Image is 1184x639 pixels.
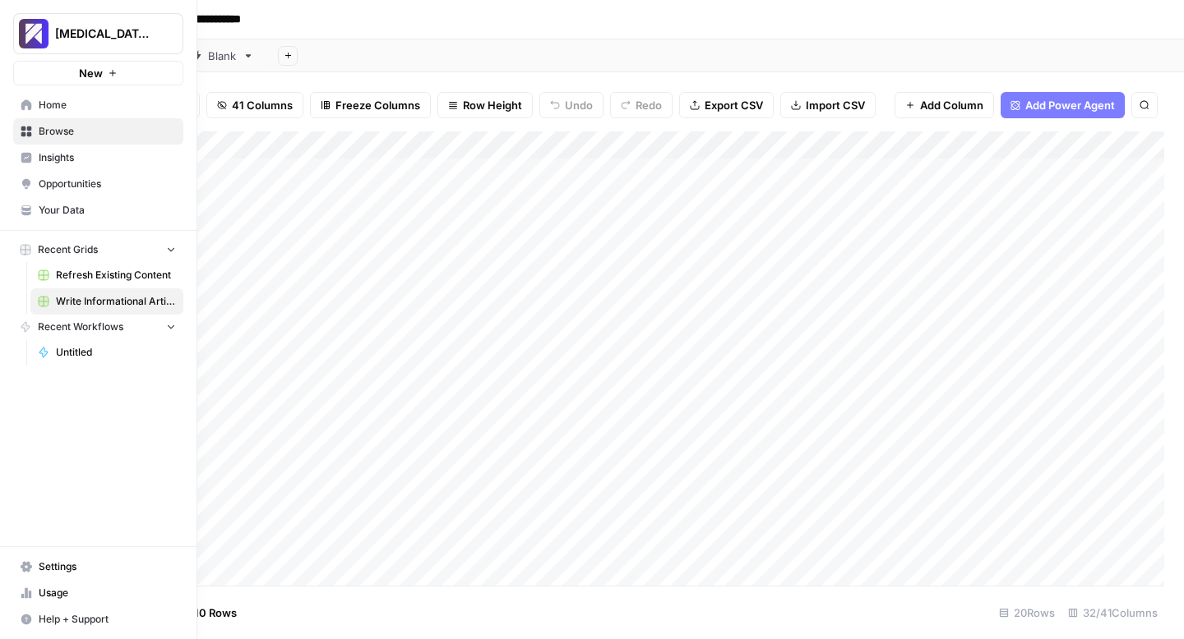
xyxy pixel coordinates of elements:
span: Add Column [920,97,983,113]
span: New [79,65,103,81]
button: Redo [610,92,673,118]
button: Row Height [437,92,533,118]
button: Export CSV [679,92,774,118]
span: Redo [636,97,662,113]
span: Export CSV [705,97,763,113]
button: 41 Columns [206,92,303,118]
div: 20 Rows [992,600,1061,626]
img: Overjet - Test Logo [19,19,49,48]
div: Blank [208,48,236,64]
span: 41 Columns [232,97,293,113]
a: Blank [176,39,268,72]
span: Help + Support [39,612,176,627]
span: [MEDICAL_DATA] - Test [55,25,155,42]
button: Undo [539,92,604,118]
a: Opportunities [13,171,183,197]
span: Usage [39,586,176,600]
a: Browse [13,118,183,145]
a: Usage [13,580,183,606]
span: Untitled [56,345,176,360]
button: Add Power Agent [1001,92,1125,118]
span: Recent Workflows [38,319,123,334]
a: Untitled [30,339,183,365]
span: Home [39,98,176,113]
span: Row Height [463,97,522,113]
a: Your Data [13,197,183,223]
button: Workspace: Overjet - Test [13,13,183,54]
button: Recent Workflows [13,315,183,339]
a: Insights [13,145,183,171]
button: Freeze Columns [310,92,431,118]
span: Insights [39,150,176,165]
a: Settings [13,554,183,580]
button: Add Column [895,92,994,118]
span: Freeze Columns [335,97,420,113]
div: 32/41 Columns [1061,600,1164,626]
span: Import CSV [806,97,865,113]
span: Browse [39,124,176,139]
button: Import CSV [780,92,876,118]
span: Settings [39,559,176,574]
span: Recent Grids [38,242,98,257]
a: Home [13,92,183,118]
button: Help + Support [13,606,183,632]
span: Add 10 Rows [171,605,237,621]
a: Refresh Existing Content [30,262,183,288]
span: Opportunities [39,177,176,191]
span: Add Power Agent [1025,97,1115,113]
span: Write Informational Article [56,294,176,309]
span: Refresh Existing Content [56,268,176,283]
span: Undo [565,97,593,113]
button: Recent Grids [13,237,183,262]
button: New [13,61,183,85]
a: Write Informational Article [30,288,183,315]
span: Your Data [39,203,176,218]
